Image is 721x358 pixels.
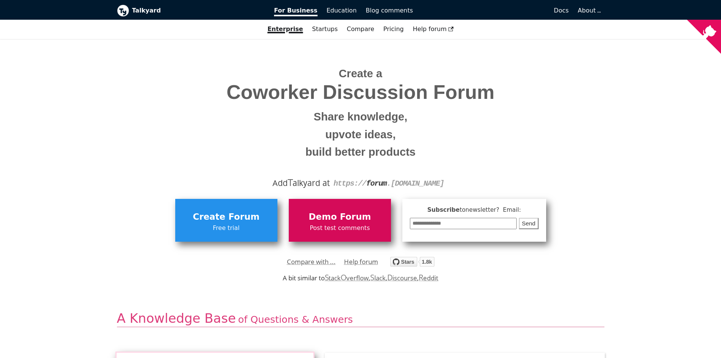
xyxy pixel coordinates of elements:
[419,274,438,282] a: Reddit
[519,218,539,230] button: Send
[419,272,424,283] span: R
[293,210,387,224] span: Demo Forum
[387,274,417,282] a: Discourse
[387,272,393,283] span: D
[341,272,347,283] span: O
[308,23,343,36] a: Startups
[123,143,599,161] small: build better products
[123,108,599,126] small: Share knowledge,
[274,7,318,16] span: For Business
[554,7,568,14] span: Docs
[370,272,374,283] span: S
[179,223,274,233] span: Free trial
[390,258,434,269] a: Star debiki/talkyard on GitHub
[339,67,382,80] span: Create a
[123,81,599,103] span: Coworker Discussion Forum
[366,179,387,188] strong: forum
[578,7,600,14] a: About
[123,177,599,189] div: Add alkyard at
[327,7,357,14] span: Education
[293,223,387,233] span: Post test comments
[361,4,417,17] a: Blog comments
[390,257,434,267] img: talkyard.svg
[287,256,336,267] a: Compare with ...
[117,5,129,17] img: Talkyard logo
[175,199,277,241] a: Create ForumFree trial
[379,23,408,36] a: Pricing
[459,206,521,213] span: to newsletter ? Email:
[417,4,573,17] a: Docs
[410,205,539,215] span: Subscribe
[179,210,274,224] span: Create Forum
[289,199,391,241] a: Demo ForumPost test comments
[370,274,385,282] a: Slack
[344,256,378,267] a: Help forum
[325,272,329,283] span: S
[123,126,599,144] small: upvote ideas,
[132,6,264,16] b: Talkyard
[269,4,322,17] a: For Business
[117,310,604,327] h2: A Knowledge Base
[366,7,413,14] span: Blog comments
[117,5,264,17] a: Talkyard logoTalkyard
[408,23,458,36] a: Help forum
[347,25,374,33] a: Compare
[238,314,353,325] span: of Questions & Answers
[325,274,369,282] a: StackOverflow
[413,25,454,33] span: Help forum
[288,175,293,189] span: T
[333,179,444,188] code: https:// . [DOMAIN_NAME]
[263,23,308,36] a: Enterprise
[322,4,361,17] a: Education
